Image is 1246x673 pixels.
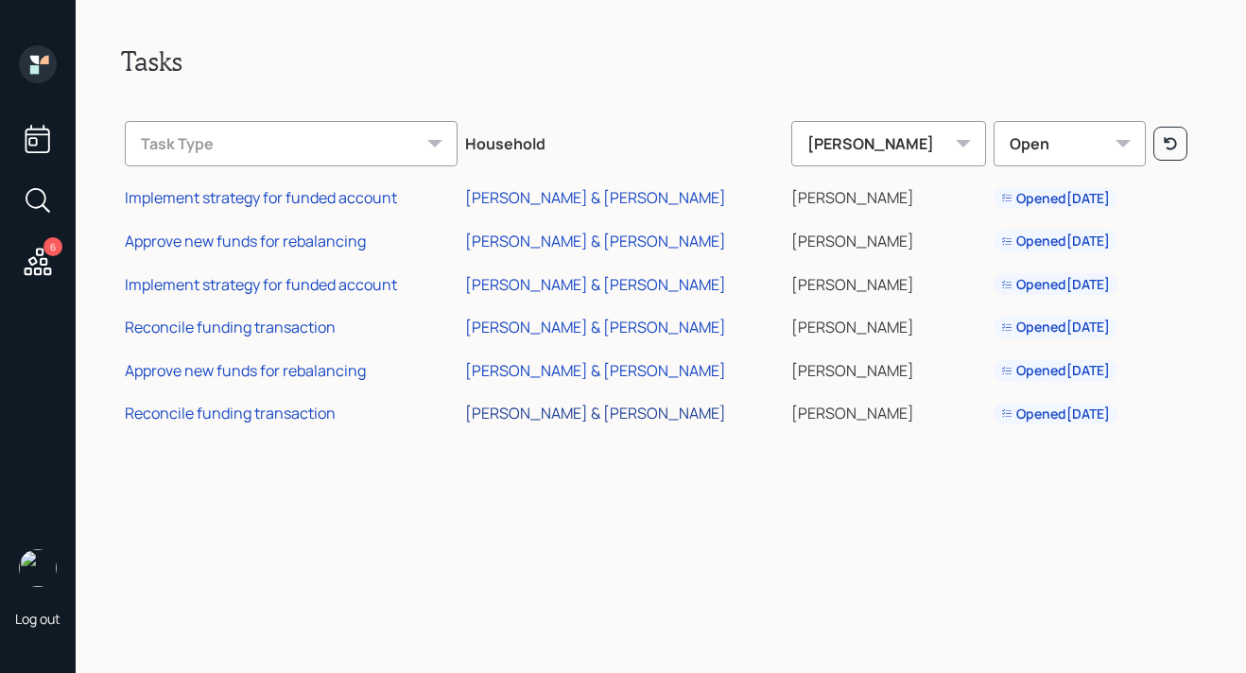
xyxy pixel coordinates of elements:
[1001,275,1110,294] div: Opened [DATE]
[787,260,990,303] td: [PERSON_NAME]
[1001,405,1110,423] div: Opened [DATE]
[125,403,336,423] div: Reconcile funding transaction
[787,174,990,217] td: [PERSON_NAME]
[787,389,990,433] td: [PERSON_NAME]
[43,237,62,256] div: 6
[125,360,366,381] div: Approve new funds for rebalancing
[465,231,726,251] div: [PERSON_NAME] & [PERSON_NAME]
[1001,232,1110,250] div: Opened [DATE]
[121,45,1201,78] h2: Tasks
[787,346,990,389] td: [PERSON_NAME]
[15,610,61,628] div: Log out
[1001,361,1110,380] div: Opened [DATE]
[465,187,726,208] div: [PERSON_NAME] & [PERSON_NAME]
[465,317,726,337] div: [PERSON_NAME] & [PERSON_NAME]
[787,302,990,346] td: [PERSON_NAME]
[994,121,1146,166] div: Open
[1001,318,1110,336] div: Opened [DATE]
[19,549,57,587] img: michael-russo-headshot.png
[125,121,458,166] div: Task Type
[125,187,397,208] div: Implement strategy for funded account
[787,216,990,260] td: [PERSON_NAME]
[791,121,986,166] div: [PERSON_NAME]
[1001,189,1110,208] div: Opened [DATE]
[461,108,787,174] th: Household
[465,403,726,423] div: [PERSON_NAME] & [PERSON_NAME]
[465,274,726,295] div: [PERSON_NAME] & [PERSON_NAME]
[465,360,726,381] div: [PERSON_NAME] & [PERSON_NAME]
[125,317,336,337] div: Reconcile funding transaction
[125,231,366,251] div: Approve new funds for rebalancing
[125,274,397,295] div: Implement strategy for funded account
